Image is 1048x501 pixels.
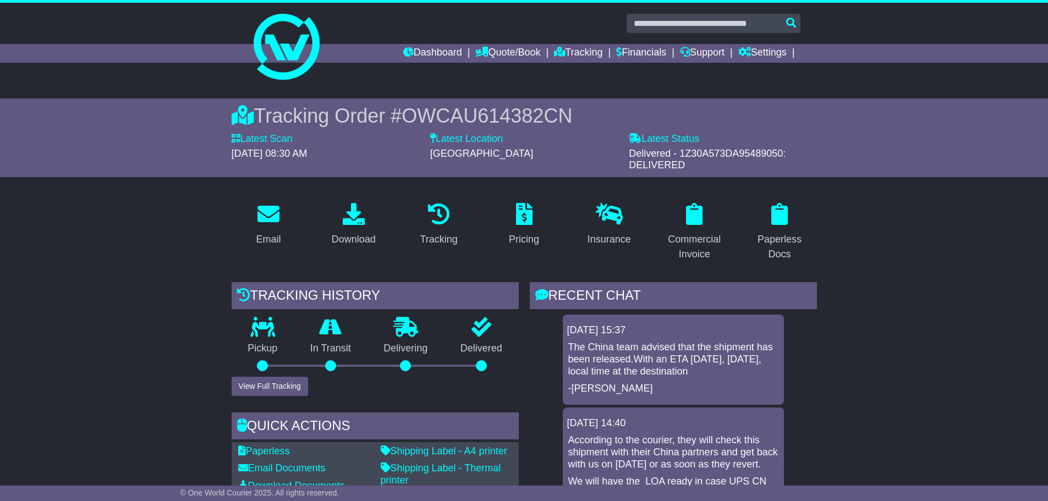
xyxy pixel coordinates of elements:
[502,199,546,251] a: Pricing
[738,44,787,63] a: Settings
[232,343,294,355] p: Pickup
[232,282,519,312] div: Tracking history
[580,199,638,251] a: Insurance
[680,44,725,63] a: Support
[430,133,503,145] label: Latest Location
[232,104,817,128] div: Tracking Order #
[568,434,778,470] p: According to the courier, they will check this shipment with their China partners and get back wi...
[294,343,367,355] p: In Transit
[530,282,817,312] div: RECENT CHAT
[402,104,572,127] span: OWCAU614382CN
[616,44,666,63] a: Financials
[665,232,725,262] div: Commercial Invoice
[567,324,780,337] div: [DATE] 15:37
[629,148,786,171] span: Delivered - 1Z30A573DA95489050: DELIVERED
[238,480,345,491] a: Download Documents
[381,463,501,486] a: Shipping Label - Thermal printer
[554,44,602,63] a: Tracking
[403,44,462,63] a: Dashboard
[475,44,540,63] a: Quote/Book
[238,463,326,474] a: Email Documents
[743,199,817,266] a: Paperless Docs
[567,417,780,430] div: [DATE] 14:40
[629,133,699,145] label: Latest Status
[332,232,376,247] div: Download
[367,343,445,355] p: Delivering
[568,383,778,395] p: -[PERSON_NAME]
[256,232,281,247] div: Email
[232,412,519,442] div: Quick Actions
[750,232,810,262] div: Paperless Docs
[568,476,778,499] p: We will have the LOA ready in case UPS CN can clear this.
[180,488,339,497] span: © One World Courier 2025. All rights reserved.
[325,199,383,251] a: Download
[568,342,778,377] p: The China team advised that the shipment has been released.With an ETA [DATE], [DATE], local time...
[238,445,290,456] a: Paperless
[381,445,507,456] a: Shipping Label - A4 printer
[232,133,293,145] label: Latest Scan
[430,148,533,159] span: [GEOGRAPHIC_DATA]
[657,199,732,266] a: Commercial Invoice
[509,232,539,247] div: Pricing
[413,199,464,251] a: Tracking
[444,343,519,355] p: Delivered
[232,148,308,159] span: [DATE] 08:30 AM
[232,377,308,396] button: View Full Tracking
[249,199,288,251] a: Email
[588,232,631,247] div: Insurance
[420,232,457,247] div: Tracking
